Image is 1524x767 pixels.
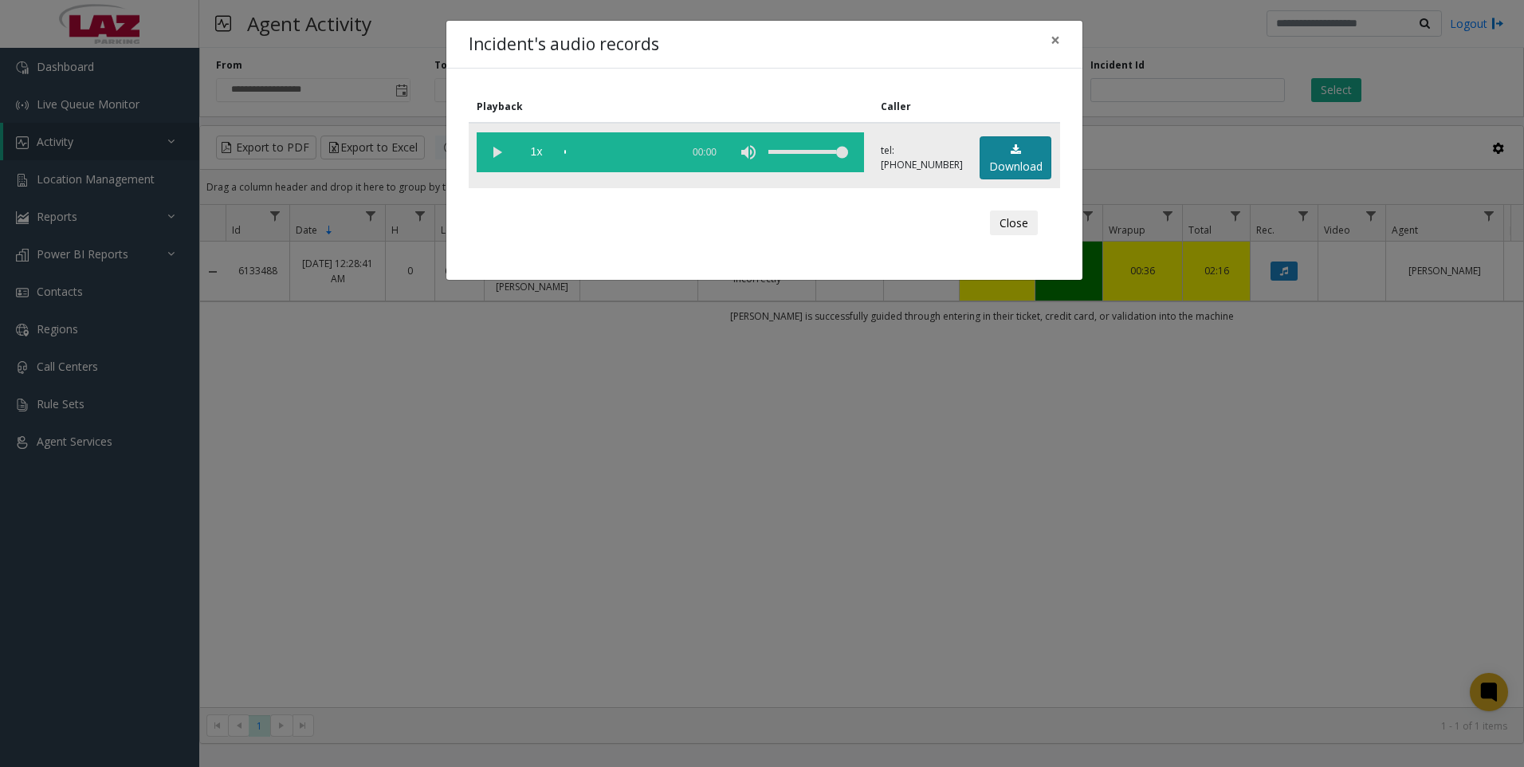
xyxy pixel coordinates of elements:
[517,132,556,172] span: playback speed button
[873,91,972,123] th: Caller
[990,210,1038,236] button: Close
[881,144,963,172] p: tel:[PHONE_NUMBER]
[1039,21,1071,60] button: Close
[469,91,873,123] th: Playback
[469,32,659,57] h4: Incident's audio records
[768,132,848,172] div: volume level
[564,132,673,172] div: scrub bar
[1051,29,1060,51] span: ×
[980,136,1051,180] a: Download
